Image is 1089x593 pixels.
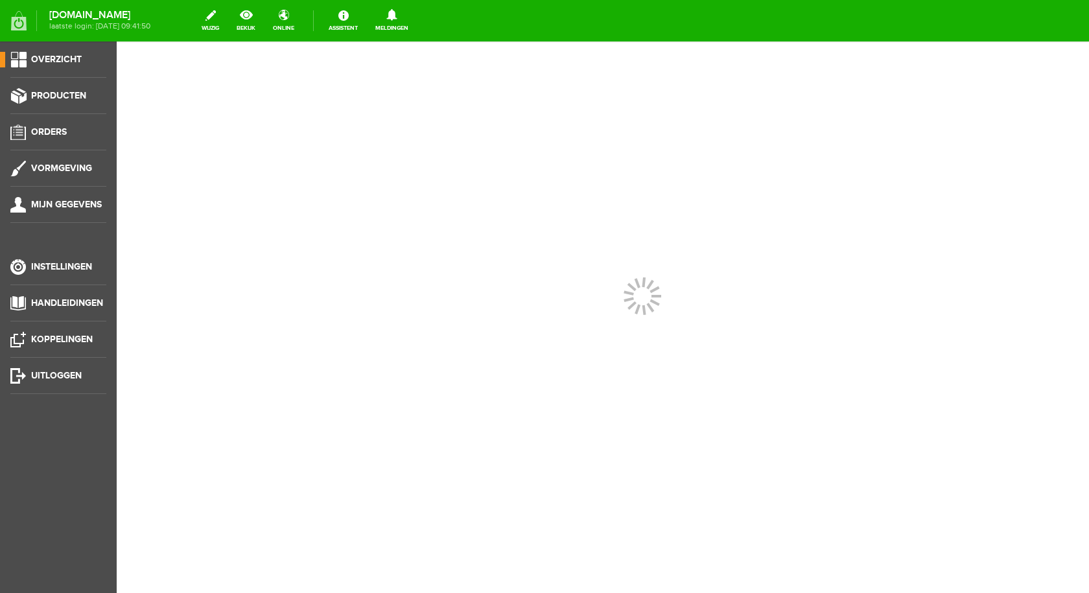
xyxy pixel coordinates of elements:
[31,297,103,308] span: Handleidingen
[31,261,92,272] span: Instellingen
[31,126,67,137] span: Orders
[229,6,263,35] a: bekijk
[49,12,150,19] strong: [DOMAIN_NAME]
[31,334,93,345] span: Koppelingen
[194,6,227,35] a: wijzig
[265,6,302,35] a: online
[49,23,150,30] span: laatste login: [DATE] 09:41:50
[31,163,92,174] span: Vormgeving
[368,6,416,35] a: Meldingen
[31,54,82,65] span: Overzicht
[31,90,86,101] span: Producten
[31,199,102,210] span: Mijn gegevens
[31,370,82,381] span: Uitloggen
[321,6,366,35] a: Assistent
